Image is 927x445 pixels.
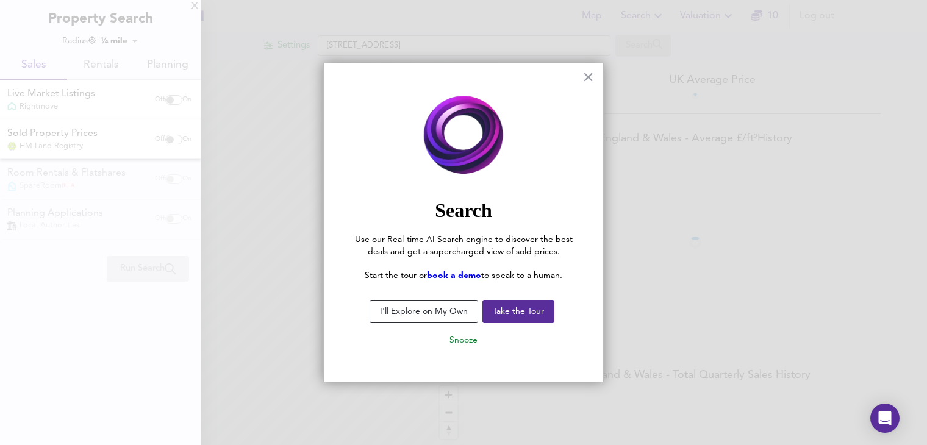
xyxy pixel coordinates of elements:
button: Snooze [440,329,487,351]
button: I'll Explore on My Own [370,300,478,323]
span: to speak to a human. [481,271,562,280]
img: Employee Photo [348,88,579,183]
button: Take the Tour [482,300,554,323]
span: Start the tour or [365,271,427,280]
button: Close [582,67,594,87]
a: book a demo [427,271,481,280]
h2: Search [348,199,579,222]
p: Use our Real-time AI Search engine to discover the best deals and get a supercharged view of sold... [348,234,579,258]
div: Open Intercom Messenger [870,404,900,433]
